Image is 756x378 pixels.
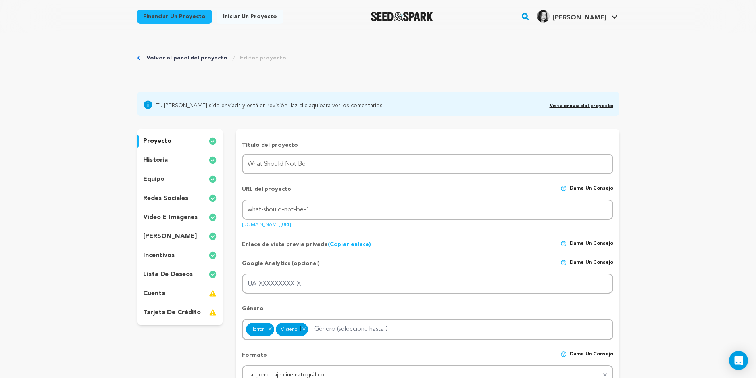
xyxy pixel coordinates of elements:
[570,352,613,357] font: Dame un consejo
[242,200,613,220] input: URL del proyecto
[242,274,613,294] input: UA-XXXXXXXXX-X
[535,8,619,23] a: Perfil de Laura M.
[250,327,264,332] font: Horror
[156,103,289,108] font: Tu [PERSON_NAME] sido enviada y está en revisión.
[137,230,223,243] button: [PERSON_NAME]
[137,249,223,262] button: incentivos
[209,232,217,241] img: check-circle-full.svg
[137,287,223,300] button: cuenta
[242,306,264,311] font: Género
[143,290,165,297] font: cuenta
[310,321,392,334] input: Género (seleccione hasta 2)
[137,306,223,319] button: tarjeta de crédito
[137,211,223,224] button: vídeo e imágenes
[137,135,223,148] button: proyecto
[242,186,291,192] font: URL del proyecto
[217,10,283,24] a: Iniciar un proyecto
[137,154,223,167] button: historia
[209,289,217,298] img: warning-full.svg
[143,195,188,201] font: redes sociales
[553,15,606,21] font: [PERSON_NAME]
[143,252,175,259] font: incentivos
[560,240,567,247] img: help-circle.svg
[146,54,227,62] a: Volver al panel del proyecto
[143,271,193,278] font: lista de deseos
[240,55,286,61] font: Editar proyecto
[371,12,433,21] img: Logotipo de Seed&Spark en modo oscuro
[570,260,613,265] font: Dame un consejo
[242,242,328,247] font: Enlace de vista previa privada
[146,55,227,61] font: Volver al panel del proyecto
[242,154,613,174] input: Nombre del proyecto
[137,268,223,281] button: lista de deseos
[143,214,198,221] font: vídeo e imágenes
[143,14,206,19] font: Financiar un proyecto
[537,10,606,23] div: Perfil de Laura M.
[209,270,217,279] img: check-circle-full.svg
[209,136,217,146] img: check-circle-full.svg
[570,241,613,246] font: Dame un consejo
[143,176,164,182] font: equipo
[560,185,567,192] img: help-circle.svg
[319,103,384,108] font: para ver los comentarios.
[143,309,201,316] font: tarjeta de crédito
[209,251,217,260] img: check-circle-full.svg
[209,175,217,184] img: check-circle-full.svg
[137,192,223,205] button: redes sociales
[280,327,297,332] font: Misterio
[242,352,267,358] font: Formato
[209,308,217,317] img: warning-full.svg
[209,213,217,222] img: check-circle-full.svg
[570,186,613,191] font: Dame un consejo
[223,14,277,19] font: Iniciar un proyecto
[537,10,550,23] img: f53dd35a1fda60a8.jpg
[242,219,291,227] a: [DOMAIN_NAME][URL]
[240,54,286,62] a: Editar proyecto
[535,8,619,25] span: Perfil de Laura M.
[289,103,319,108] a: Haz clic aquí
[242,261,320,266] font: Google Analytics (opcional)
[143,138,171,144] font: proyecto
[560,259,567,266] img: help-circle.svg
[143,233,197,240] font: [PERSON_NAME]
[242,142,298,148] font: Título del proyecto
[550,104,613,108] a: Vista previa del proyecto
[137,10,212,24] a: Financiar un proyecto
[328,242,371,247] a: (Copiar enlace)
[209,194,217,203] img: check-circle-full.svg
[209,155,217,165] img: check-circle-full.svg
[137,173,223,186] button: equipo
[267,326,273,331] button: Eliminar elemento: 14
[560,351,567,357] img: help-circle.svg
[371,12,433,21] a: Página de inicio de Seed&Spark
[300,326,307,331] button: Eliminar elemento: 17
[137,54,286,62] div: Migaja de pan
[242,223,291,227] font: [DOMAIN_NAME][URL]
[729,351,748,370] div: Open Intercom Messenger
[143,157,168,163] font: historia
